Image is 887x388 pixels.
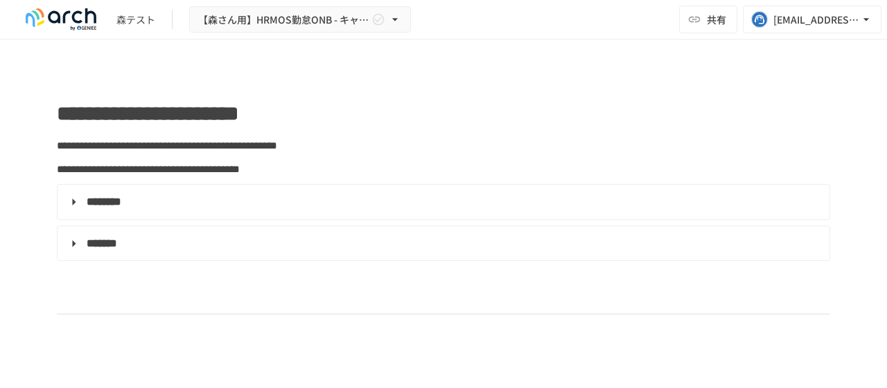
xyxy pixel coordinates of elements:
[189,6,411,33] button: 【森さん用】HRMOS勤怠ONB - キャッチアップ
[198,11,369,28] span: 【森さん用】HRMOS勤怠ONB - キャッチアップ
[707,12,726,27] span: 共有
[743,6,881,33] button: [EMAIL_ADDRESS][DOMAIN_NAME]
[17,8,105,31] img: logo-default@2x-9cf2c760.svg
[116,12,155,27] div: 森テスト
[679,6,737,33] button: 共有
[773,11,859,28] div: [EMAIL_ADDRESS][DOMAIN_NAME]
